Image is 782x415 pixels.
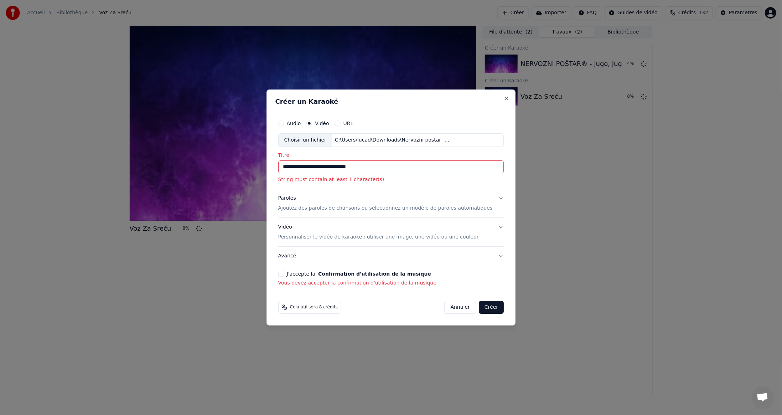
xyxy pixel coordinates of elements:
[278,153,504,158] label: Titre
[279,134,332,147] div: Choisir un fichier
[315,121,329,126] label: Vidéo
[278,176,504,183] p: String must contain at least 1 character(s)
[479,301,504,314] button: Créer
[278,247,504,265] button: Avancé
[278,234,479,241] p: Personnaliser le vidéo de karaoké : utiliser une image, une vidéo ou une couleur
[278,205,493,212] p: Ajoutez des paroles de chansons ou sélectionnez un modèle de paroles automatiques
[287,271,431,276] label: J'accepte la
[343,121,353,126] label: URL
[275,98,507,105] h2: Créer un Karaoké
[445,301,476,314] button: Annuler
[287,121,301,126] label: Audio
[278,195,296,202] div: Paroles
[278,280,504,287] p: Vous devez accepter la confirmation d'utilisation de la musique
[278,189,504,217] button: ParolesAjoutez des paroles de chansons ou sélectionnez un modèle de paroles automatiques
[318,271,431,276] button: J'accepte la
[332,137,453,144] div: C:\Users\lucad\Downloads\Nervozni postar - [PERSON_NAME] u svijetu.mp4
[278,218,504,246] button: VidéoPersonnaliser le vidéo de karaoké : utiliser une image, une vidéo ou une couleur
[278,224,479,241] div: Vidéo
[290,304,338,310] span: Cela utilisera 8 crédits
